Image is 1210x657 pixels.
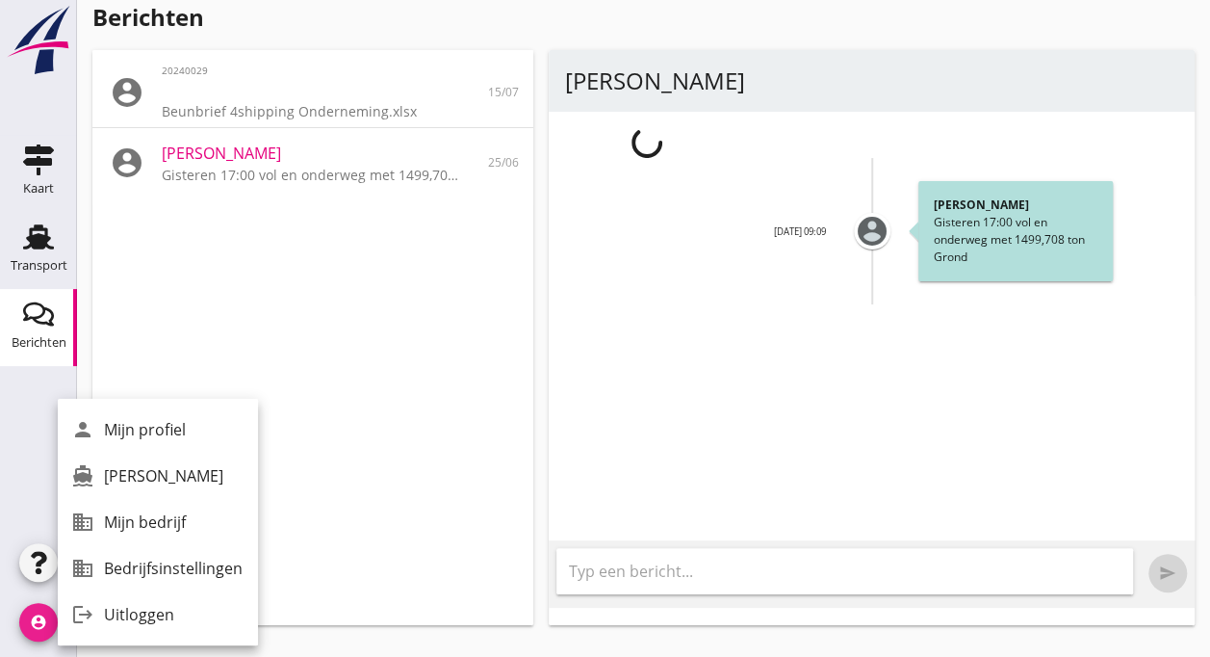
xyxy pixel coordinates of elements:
i: directions_boat [64,457,102,495]
a: Mijn profiel [58,407,258,453]
a: [PERSON_NAME]Gisteren 17:00 vol en onderweg met 1499,708 ton Grond25/06 [92,128,533,197]
i: logout [64,595,102,634]
span: 20240029 [162,64,216,78]
i: account_circle [108,144,146,182]
span: [PERSON_NAME] [564,65,744,96]
div: Kaart [23,182,54,195]
i: account_circle [19,603,58,642]
i: account_circle [108,73,146,112]
a: Bedrijfsinstellingen [58,545,258,591]
div: Mijn bedrijf [104,511,243,534]
a: Mijn bedrijf [58,499,258,545]
i: account_circle [849,208,895,254]
img: logo-small.a267ee39.svg [4,5,73,76]
div: Transport [11,259,67,272]
div: Mijn profiel [104,418,243,441]
i: business [64,503,102,541]
span: [PERSON_NAME] [162,143,281,164]
a: 20240029Beunbrief 4shipping Onderneming.xlsx15/07 [92,58,533,127]
i: person [64,410,102,449]
div: Beunbrief 4shipping Onderneming.xlsx [162,101,464,121]
div: Gisteren 17:00 vol en onderweg met 1499,708 ton Grond [162,165,464,185]
a: [PERSON_NAME] [58,453,258,499]
div: Uitloggen [104,603,243,626]
div: [PERSON_NAME] [104,464,243,487]
small: [DATE] 09:09 [774,225,826,238]
span: 25/06 [487,154,518,171]
div: Berichten [12,336,66,349]
div: Bedrijfsinstellingen [104,557,243,580]
i: business [64,549,102,588]
span: 15/07 [487,84,518,101]
span: Gisteren 17:00 vol en onderweg met 1499,708 ton Grond [934,214,1085,265]
h4: [PERSON_NAME] [934,197,1097,214]
input: Typ een bericht... [568,556,1121,587]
